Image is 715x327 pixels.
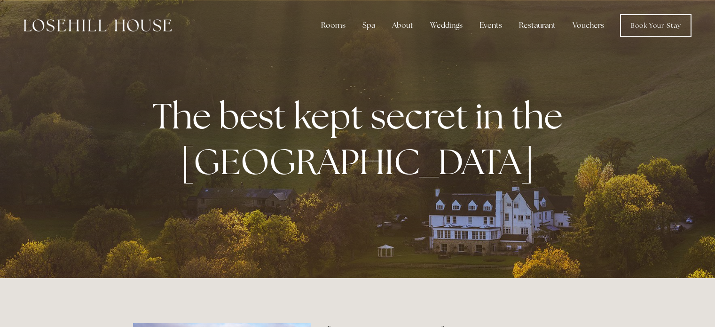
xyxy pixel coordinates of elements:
[565,16,612,35] a: Vouchers
[355,16,383,35] div: Spa
[472,16,510,35] div: Events
[511,16,563,35] div: Restaurant
[314,16,353,35] div: Rooms
[24,19,172,32] img: Losehill House
[620,14,691,37] a: Book Your Stay
[385,16,421,35] div: About
[152,93,570,185] strong: The best kept secret in the [GEOGRAPHIC_DATA]
[423,16,470,35] div: Weddings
